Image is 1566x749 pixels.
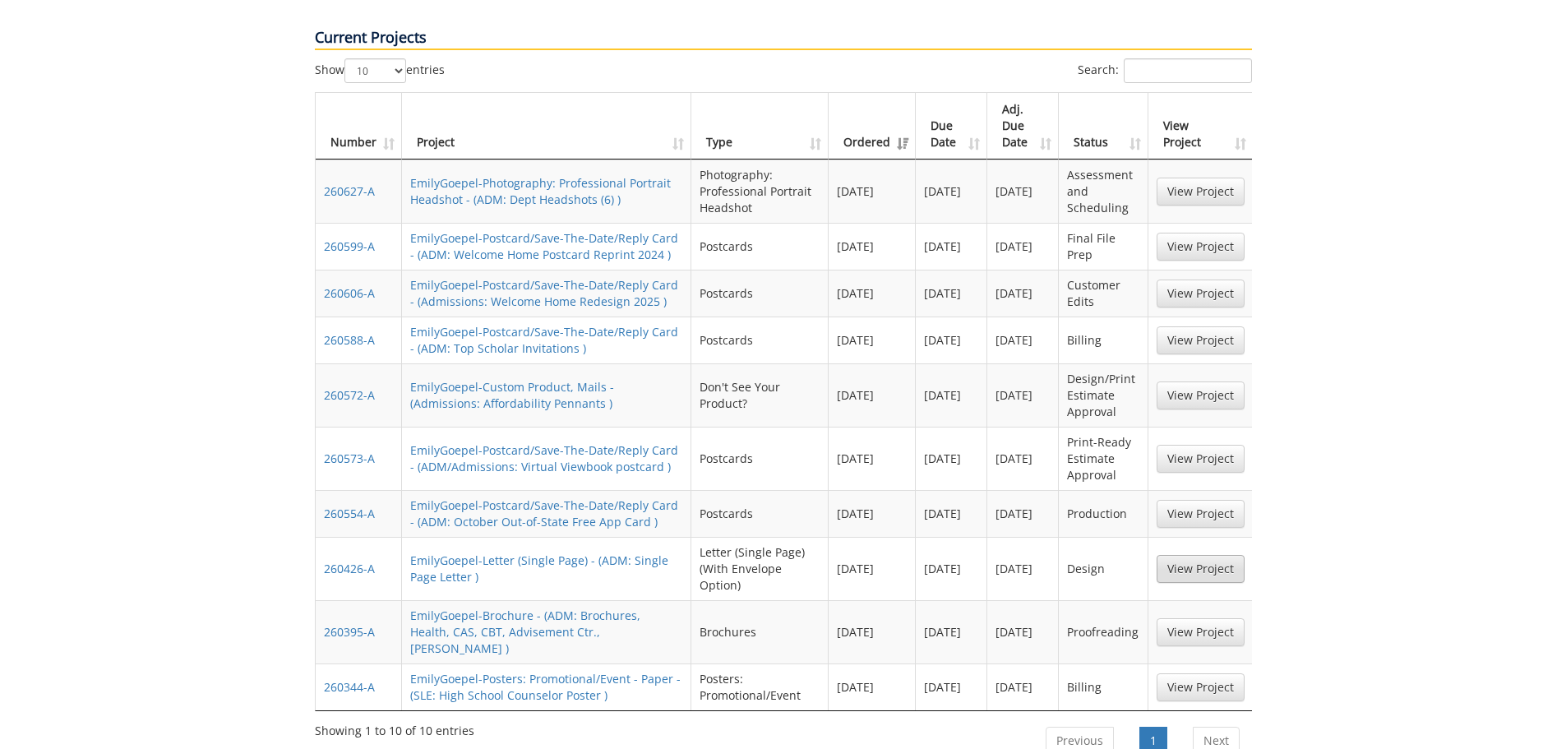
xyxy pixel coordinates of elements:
[987,317,1059,363] td: [DATE]
[1059,490,1148,537] td: Production
[410,324,678,356] a: EmilyGoepel-Postcard/Save-The-Date/Reply Card - (ADM: Top Scholar Invitations )
[1059,160,1148,223] td: Assessment and Scheduling
[829,160,916,223] td: [DATE]
[1157,500,1245,528] a: View Project
[987,160,1059,223] td: [DATE]
[410,553,668,585] a: EmilyGoepel-Letter (Single Page) - (ADM: Single Page Letter )
[916,223,987,270] td: [DATE]
[410,175,671,207] a: EmilyGoepel-Photography: Professional Portrait Headshot - (ADM: Dept Headshots (6) )
[691,600,829,663] td: Brochures
[1124,58,1252,83] input: Search:
[315,27,1252,50] p: Current Projects
[402,93,692,160] th: Project: activate to sort column ascending
[829,427,916,490] td: [DATE]
[410,671,681,703] a: EmilyGoepel-Posters: Promotional/Event - Paper - (SLE: High School Counselor Poster )
[410,442,678,474] a: EmilyGoepel-Postcard/Save-The-Date/Reply Card - (ADM/Admissions: Virtual Viewbook postcard )
[916,363,987,427] td: [DATE]
[691,317,829,363] td: Postcards
[1157,178,1245,206] a: View Project
[916,317,987,363] td: [DATE]
[1078,58,1252,83] label: Search:
[987,223,1059,270] td: [DATE]
[410,608,640,656] a: EmilyGoepel-Brochure - (ADM: Brochures, Health, CAS, CBT, Advisement Ctr., [PERSON_NAME] )
[987,537,1059,600] td: [DATE]
[1148,93,1253,160] th: View Project: activate to sort column ascending
[691,93,829,160] th: Type: activate to sort column ascending
[324,506,375,521] a: 260554-A
[916,160,987,223] td: [DATE]
[1059,363,1148,427] td: Design/Print Estimate Approval
[987,363,1059,427] td: [DATE]
[987,490,1059,537] td: [DATE]
[1059,427,1148,490] td: Print-Ready Estimate Approval
[691,490,829,537] td: Postcards
[987,93,1059,160] th: Adj. Due Date: activate to sort column ascending
[1059,223,1148,270] td: Final File Prep
[316,93,402,160] th: Number: activate to sort column ascending
[1157,381,1245,409] a: View Project
[1059,317,1148,363] td: Billing
[324,238,375,254] a: 260599-A
[691,663,829,710] td: Posters: Promotional/Event
[1059,663,1148,710] td: Billing
[829,317,916,363] td: [DATE]
[324,332,375,348] a: 260588-A
[691,270,829,317] td: Postcards
[829,663,916,710] td: [DATE]
[916,490,987,537] td: [DATE]
[410,230,678,262] a: EmilyGoepel-Postcard/Save-The-Date/Reply Card - (ADM: Welcome Home Postcard Reprint 2024 )
[1157,326,1245,354] a: View Project
[324,624,375,640] a: 260395-A
[315,58,445,83] label: Show entries
[324,285,375,301] a: 260606-A
[410,277,678,309] a: EmilyGoepel-Postcard/Save-The-Date/Reply Card - (Admissions: Welcome Home Redesign 2025 )
[691,537,829,600] td: Letter (Single Page) (With Envelope Option)
[916,600,987,663] td: [DATE]
[324,387,375,403] a: 260572-A
[829,223,916,270] td: [DATE]
[916,270,987,317] td: [DATE]
[916,93,987,160] th: Due Date: activate to sort column ascending
[691,223,829,270] td: Postcards
[829,537,916,600] td: [DATE]
[324,183,375,199] a: 260627-A
[344,58,406,83] select: Showentries
[987,663,1059,710] td: [DATE]
[691,363,829,427] td: Don't See Your Product?
[987,600,1059,663] td: [DATE]
[1059,270,1148,317] td: Customer Edits
[829,93,916,160] th: Ordered: activate to sort column ascending
[1157,280,1245,307] a: View Project
[916,537,987,600] td: [DATE]
[829,363,916,427] td: [DATE]
[916,427,987,490] td: [DATE]
[1157,618,1245,646] a: View Project
[1157,673,1245,701] a: View Project
[916,663,987,710] td: [DATE]
[987,270,1059,317] td: [DATE]
[829,490,916,537] td: [DATE]
[1157,555,1245,583] a: View Project
[829,600,916,663] td: [DATE]
[1059,537,1148,600] td: Design
[691,160,829,223] td: Photography: Professional Portrait Headshot
[410,379,614,411] a: EmilyGoepel-Custom Product, Mails - (Admissions: Affordability Pennants )
[324,679,375,695] a: 260344-A
[324,561,375,576] a: 260426-A
[324,451,375,466] a: 260573-A
[829,270,916,317] td: [DATE]
[1059,600,1148,663] td: Proofreading
[1157,445,1245,473] a: View Project
[410,497,678,529] a: EmilyGoepel-Postcard/Save-The-Date/Reply Card - (ADM: October Out-of-State Free App Card )
[987,427,1059,490] td: [DATE]
[315,716,474,739] div: Showing 1 to 10 of 10 entries
[691,427,829,490] td: Postcards
[1157,233,1245,261] a: View Project
[1059,93,1148,160] th: Status: activate to sort column ascending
